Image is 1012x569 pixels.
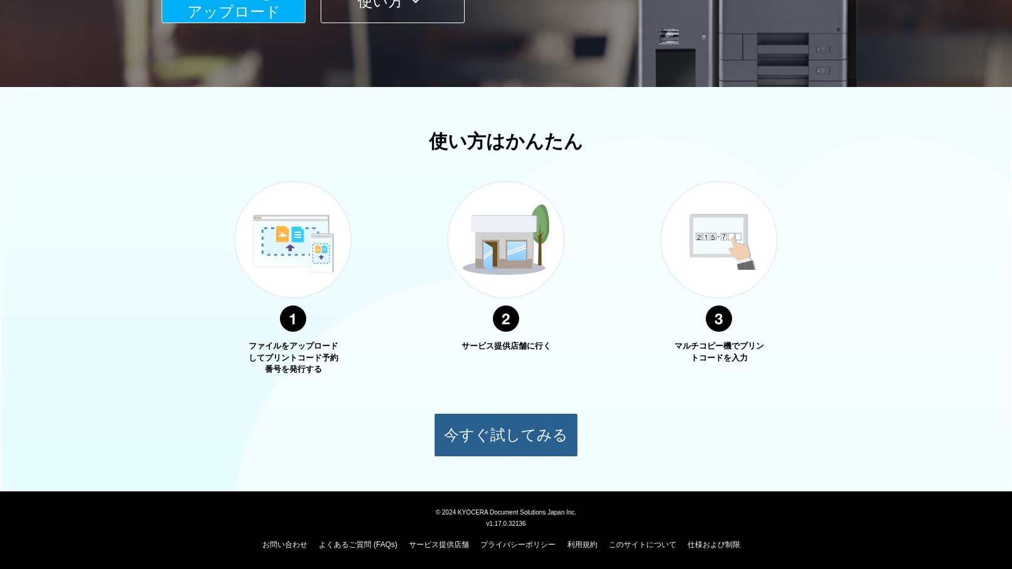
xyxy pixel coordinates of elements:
[319,540,397,549] a: よくあるご質問 (FAQs)
[262,540,307,549] a: お問い合わせ
[567,540,597,549] a: 利用規約
[609,540,676,549] a: このサイトについて
[486,520,525,527] span: v1.17.0.32136
[434,413,578,457] button: 今すぐ試してみる
[672,341,766,364] p: マルチコピー機でプリントコードを入力
[246,341,340,376] p: ファイルをアップロードしてプリントコード予約番号を発行する
[480,540,555,549] a: プライバシーポリシー
[409,540,469,549] a: サービス提供店舗
[459,341,553,352] p: サービス提供店舗に行く
[688,540,740,549] a: 仕様および制限
[436,508,577,516] span: © 2024 KYOCERA Document Solutions Japan Inc.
